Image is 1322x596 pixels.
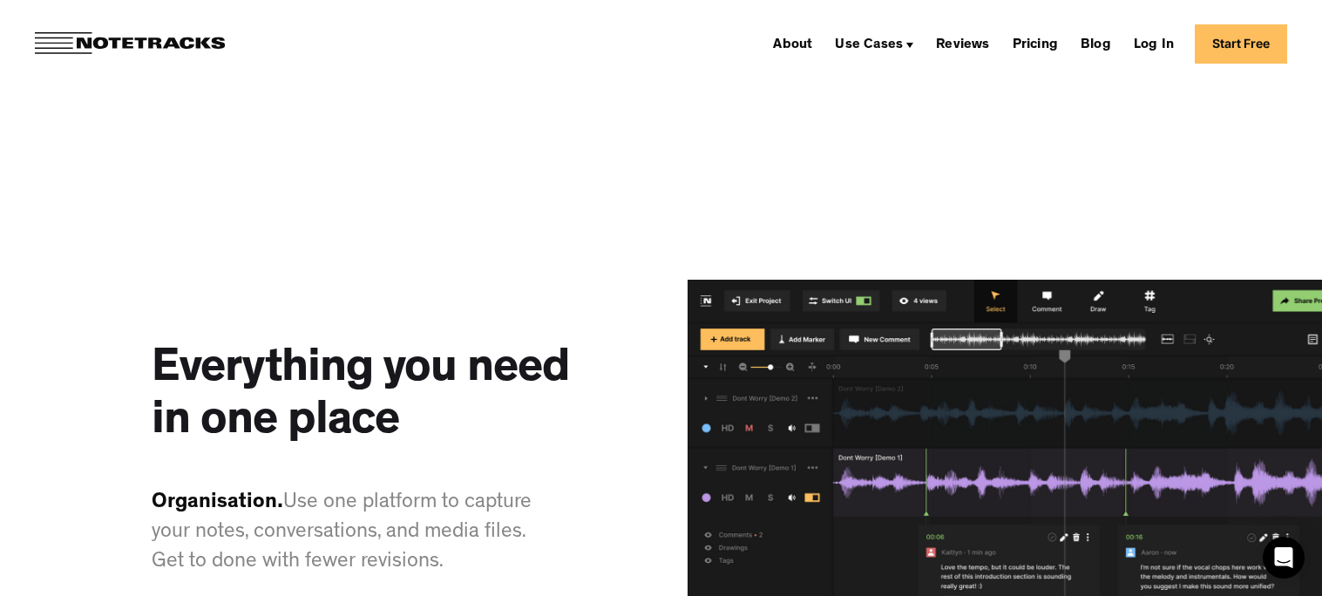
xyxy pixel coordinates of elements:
div: Use Cases [828,30,920,58]
a: Blog [1074,30,1118,58]
div: Use Cases [835,38,903,52]
a: About [766,30,819,58]
a: Reviews [929,30,996,58]
span: Organisation. [152,493,283,514]
a: Pricing [1006,30,1065,58]
p: Use one platform to capture your notes, conversations, and media files. Get to done with fewer re... [152,489,553,578]
h3: Everything you need in one place [152,345,618,450]
a: Start Free [1195,24,1287,64]
div: Open Intercom Messenger [1263,537,1305,579]
a: Log In [1127,30,1181,58]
